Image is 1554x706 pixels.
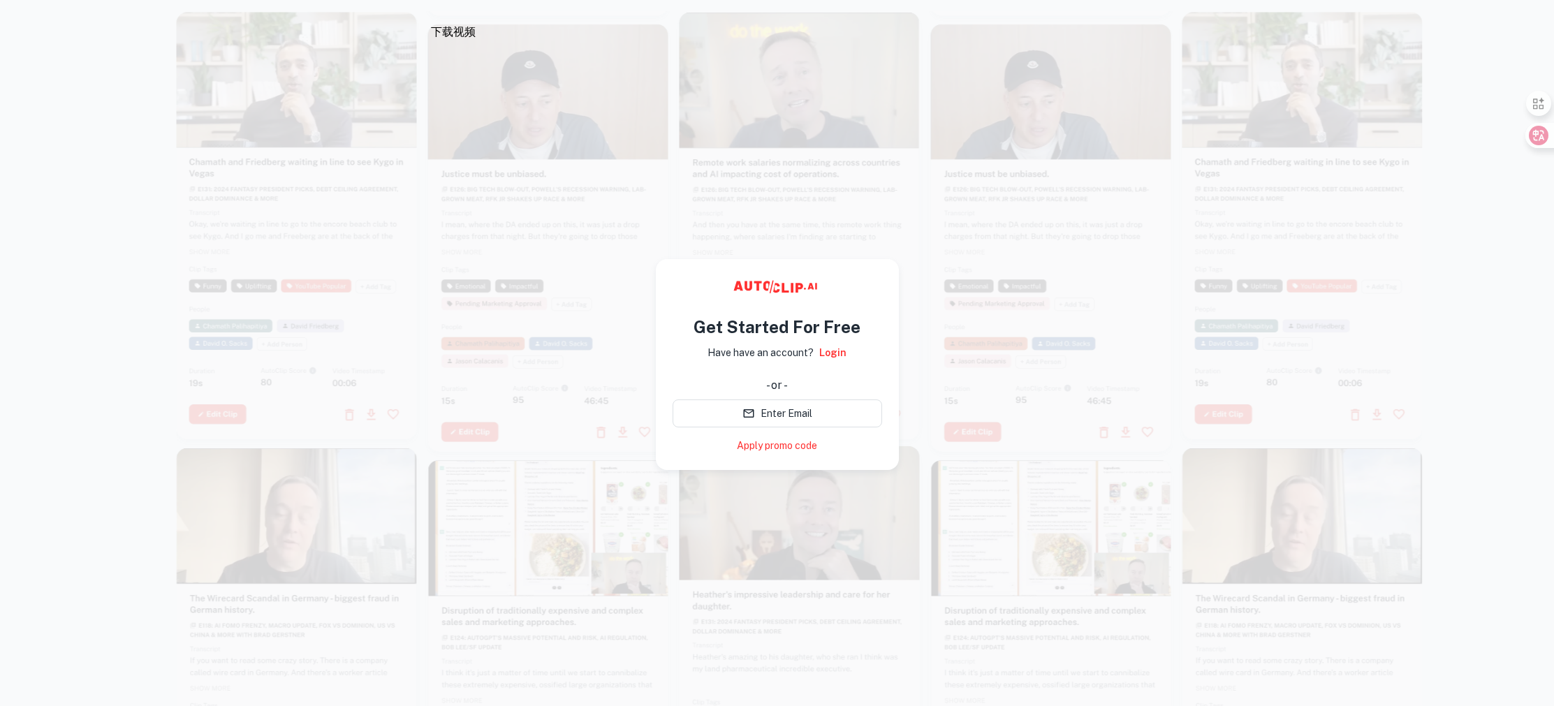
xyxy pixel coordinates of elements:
[673,399,882,427] button: Enter Email
[708,345,814,360] p: Have have an account?
[694,314,860,339] h4: Get Started For Free
[737,439,817,453] a: Apply promo code
[766,377,788,394] div: - or -
[819,345,846,360] a: Login
[431,25,476,40] div: 下载视频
